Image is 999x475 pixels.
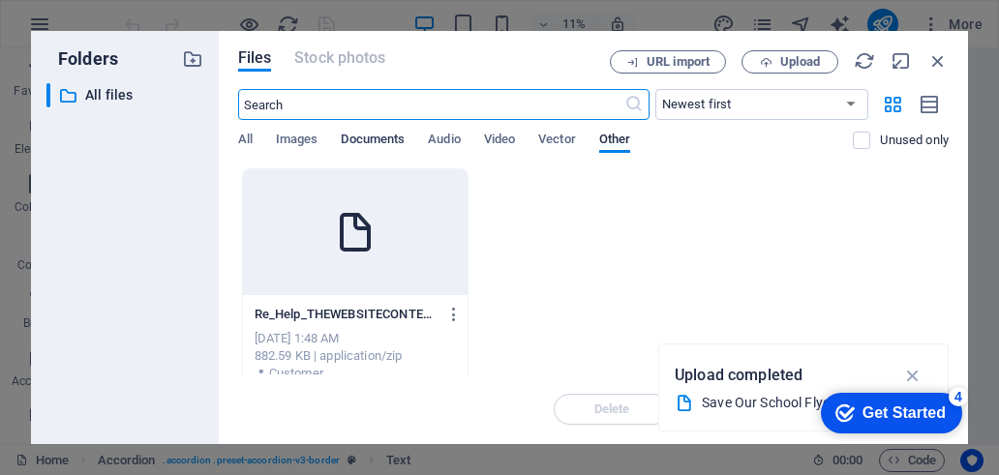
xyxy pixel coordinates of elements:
[780,56,820,68] span: Upload
[675,363,802,388] p: Upload completed
[854,50,875,72] i: Reload
[880,132,949,149] p: Displays only files that are not in use on the website. Files added during this session can still...
[57,21,140,39] div: Get Started
[599,128,630,155] span: Other
[891,50,912,72] i: Minimize
[238,128,253,155] span: All
[294,46,385,70] span: This file type is not supported by this element
[276,128,318,155] span: Images
[238,46,272,70] span: Files
[610,50,726,74] button: URL import
[238,89,624,120] input: Search
[742,50,838,74] button: Upload
[269,365,323,382] p: Customer
[647,56,710,68] span: URL import
[428,128,460,155] span: Audio
[702,392,890,414] div: Save Our School Flyer.pdf
[255,306,439,323] p: Re_Help_THEWEBSITECONTENT-MOREIMAGES-EgAajaF8rqfuaucadrO9Iw.zip
[255,330,456,347] div: [DATE] 1:48 AM
[182,48,203,70] i: Create new folder
[255,347,456,365] div: 882.59 KB | application/zip
[927,50,949,72] i: Close
[46,46,118,72] p: Folders
[143,4,163,23] div: 4
[85,84,167,106] p: All files
[15,10,157,50] div: Get Started 4 items remaining, 20% complete
[341,128,405,155] span: Documents
[484,128,515,155] span: Video
[46,83,50,107] div: ​
[538,128,576,155] span: Vector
